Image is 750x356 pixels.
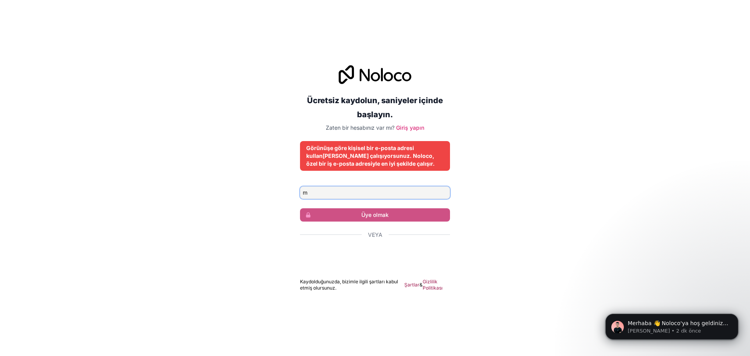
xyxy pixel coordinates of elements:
font: Kaydolduğunuzda, bizimle ilgili şartları kabul etmiş olursunuz. [300,279,398,291]
a: Şartlar [404,282,420,288]
iframe: Google ile Oturum Açma Düğmesi [296,247,454,265]
font: Üye olmak [361,211,389,218]
font: Gizlilik Politikası [423,279,443,291]
font: Şartlar [404,282,420,288]
input: E-posta adresi [300,186,450,199]
font: Zaten bir hesabınız var mı? [326,124,395,131]
font: Ücretsiz kaydolun, saniyeler içinde başlayın. [307,96,443,119]
button: Üye olmak [300,208,450,222]
font: Görünüşe göre kişisel bir e-posta adresi kullan[PERSON_NAME] çalışıyorsunuz. Noloco, özel bir iş ... [306,145,435,167]
a: Gizlilik Politikası [423,279,450,291]
font: & [420,282,423,288]
a: Giriş yapın [396,124,424,131]
font: Veya [368,231,382,238]
iframe: İnterkom bildirim mesajı [594,297,750,352]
